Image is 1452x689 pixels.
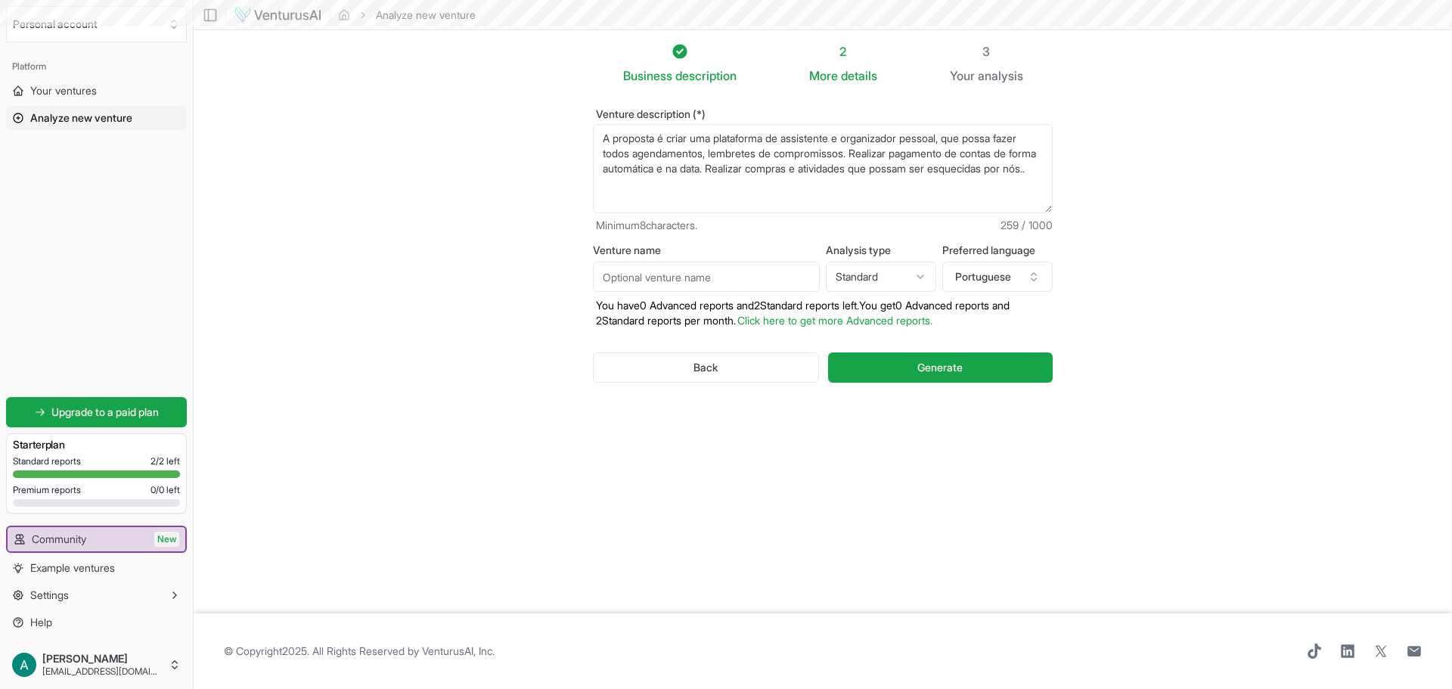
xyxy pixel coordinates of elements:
[809,67,838,85] span: More
[1001,218,1053,233] span: 259 / 1000
[950,67,975,85] span: Your
[12,653,36,677] img: ACg8ocIdwwQvcWochW6bnlx3KIHOo4oAak6DeF-mBUOkAmW1oA_d_Q=s96-c
[13,455,81,467] span: Standard reports
[6,556,187,580] a: Example ventures
[150,455,180,467] span: 2 / 2 left
[154,532,179,547] span: New
[30,110,132,126] span: Analyze new venture
[422,644,492,657] a: VenturusAI, Inc
[942,262,1053,292] button: Portuguese
[30,560,115,576] span: Example ventures
[32,532,86,547] span: Community
[224,644,495,659] span: © Copyright 2025 . All Rights Reserved by .
[42,652,163,666] span: [PERSON_NAME]
[593,109,1053,119] label: Venture description (*)
[150,484,180,496] span: 0 / 0 left
[593,352,819,383] button: Back
[8,527,185,551] a: CommunityNew
[593,298,1053,328] p: You have 0 Advanced reports and 2 Standard reports left. Y ou get 0 Advanced reports and 2 Standa...
[942,245,1053,256] label: Preferred language
[593,262,820,292] input: Optional venture name
[737,314,932,327] a: Click here to get more Advanced reports.
[6,79,187,103] a: Your ventures
[51,405,159,420] span: Upgrade to a paid plan
[826,245,936,256] label: Analysis type
[978,68,1023,83] span: analysis
[809,42,877,61] div: 2
[950,42,1023,61] div: 3
[6,647,187,683] button: [PERSON_NAME][EMAIL_ADDRESS][DOMAIN_NAME]
[917,360,963,375] span: Generate
[6,397,187,427] a: Upgrade to a paid plan
[42,666,163,678] span: [EMAIL_ADDRESS][DOMAIN_NAME]
[6,583,187,607] button: Settings
[30,588,69,603] span: Settings
[596,218,697,233] span: Minimum 8 characters.
[841,68,877,83] span: details
[6,54,187,79] div: Platform
[828,352,1053,383] button: Generate
[6,610,187,635] a: Help
[30,615,52,630] span: Help
[623,67,672,85] span: Business
[13,437,180,452] h3: Starter plan
[13,484,81,496] span: Premium reports
[593,245,820,256] label: Venture name
[6,106,187,130] a: Analyze new venture
[30,83,97,98] span: Your ventures
[675,68,737,83] span: description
